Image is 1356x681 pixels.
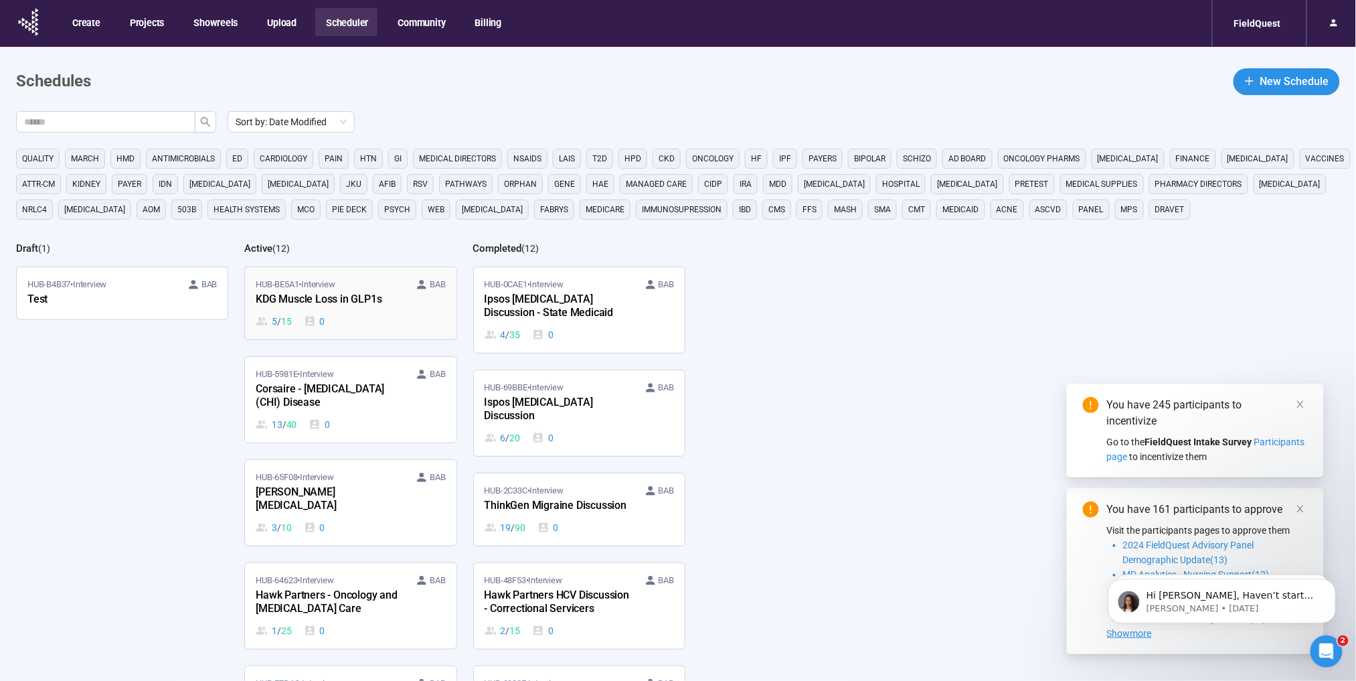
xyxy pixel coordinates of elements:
span: HUB-2C33C • Interview [485,484,564,498]
button: plusNew Schedule [1234,68,1340,95]
span: HUB-0CAE1 • Interview [485,278,564,291]
span: HUB-64623 • Interview [256,574,333,587]
a: HUB-65F08•Interview BAB[PERSON_NAME][MEDICAL_DATA]3 / 100 [245,460,456,546]
div: 0 [304,520,325,535]
span: HUB-B4B37 • Interview [27,278,106,291]
a: HUB-64623•Interview BABHawk Partners - Oncology and [MEDICAL_DATA] Care1 / 250 [245,563,456,649]
span: RSV [413,177,428,191]
a: HUB-5981E•Interview BABCorsaire - [MEDICAL_DATA] (CHI) Disease13 / 400 [245,357,456,443]
span: antimicrobials [152,152,215,165]
div: 0 [537,520,559,535]
span: Ad Board [948,152,987,165]
h1: Schedules [16,69,91,94]
span: PIE Deck [332,203,367,216]
a: HUB-0CAE1•Interview BABIpsos [MEDICAL_DATA] Discussion - State Medicaid4 / 350 [474,267,685,353]
span: Pathways [445,177,487,191]
span: CMS [768,203,785,216]
span: close [1296,504,1305,514]
span: JKU [346,177,361,191]
span: medicaid [942,203,979,216]
span: HUB-BE5A1 • Interview [256,278,335,291]
span: CMT [908,203,925,216]
span: BAB [659,381,674,394]
span: MCO [297,203,315,216]
div: [PERSON_NAME][MEDICAL_DATA] [256,484,403,515]
p: Visit the participants pages to approve them [1107,523,1308,538]
span: Payer [118,177,141,191]
span: orphan [504,177,537,191]
span: HOSpital [882,177,920,191]
span: BAB [430,278,445,291]
a: HUB-2C33C•Interview BABThinkGen Migraine Discussion19 / 900 [474,473,685,546]
div: Ipsos [MEDICAL_DATA] Discussion - State Medicaid [485,291,632,322]
div: 13 [256,417,296,432]
span: 2 [1338,635,1349,646]
span: / [277,520,281,535]
div: 0 [532,623,554,638]
button: search [195,111,216,133]
h2: Completed [473,242,522,254]
span: kidney [72,177,100,191]
span: 20 [509,431,520,445]
div: 6 [485,431,520,445]
span: Schizo [903,152,931,165]
span: IBD [739,203,751,216]
div: Ispos [MEDICAL_DATA] Discussion [485,394,632,425]
strong: FieldQuest Intake Survey [1145,437,1252,447]
span: HUB-69BBE • Interview [485,381,564,394]
span: 40 [286,417,297,432]
span: HUB-65F08 • Interview [256,471,333,484]
span: 15 [281,314,292,329]
span: / [505,623,509,638]
span: HUB-5981E • Interview [256,368,333,381]
iframe: Intercom notifications message [1088,551,1356,645]
a: HUB-BE5A1•Interview BABKDG Muscle Loss in GLP1s5 / 150 [245,267,456,339]
button: Community [387,8,454,36]
span: [MEDICAL_DATA] [189,177,250,191]
span: BAB [659,574,674,587]
span: CKD [659,152,675,165]
span: [MEDICAL_DATA] [462,203,523,216]
span: close [1296,400,1305,409]
span: Oncology [692,152,734,165]
button: Create [62,8,110,36]
span: 10 [281,520,292,535]
span: managed care [626,177,687,191]
a: HUB-B4B37•Interview BABTest [17,267,228,319]
span: hae [592,177,608,191]
div: 0 [532,327,554,342]
span: / [505,431,509,445]
span: 25 [281,623,292,638]
div: 19 [485,520,525,535]
div: You have 245 participants to incentivize [1107,397,1308,429]
span: LAIs [559,152,575,165]
div: Corsaire - [MEDICAL_DATA] (CHI) Disease [256,381,403,412]
span: IRA [740,177,752,191]
span: MASH [834,203,857,216]
span: ATTR-CM [22,177,55,191]
div: Test [27,291,175,309]
span: 35 [509,327,520,342]
span: acne [997,203,1018,216]
div: 1 [256,623,291,638]
span: NRLC4 [22,203,47,216]
span: SMA [874,203,891,216]
div: Hawk Partners - Oncology and [MEDICAL_DATA] Care [256,587,403,618]
span: HUB-48F53 • Interview [485,574,562,587]
span: BAB [201,278,217,291]
button: Upload [256,8,306,36]
span: T2D [592,152,607,165]
span: pretest [1015,177,1049,191]
div: FieldQuest [1226,11,1289,36]
span: / [277,623,281,638]
span: Oncology Pharms [1004,152,1080,165]
span: BAB [430,574,445,587]
span: / [511,520,515,535]
span: CIDP [704,177,722,191]
span: March [71,152,99,165]
div: Go to the to incentivize them [1107,435,1308,464]
span: 15 [509,623,520,638]
a: HUB-48F53•Interview BABHawk Partners HCV Discussion - Correctional Servicers2 / 150 [474,563,685,649]
button: Projects [119,8,173,36]
span: AOM [143,203,160,216]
